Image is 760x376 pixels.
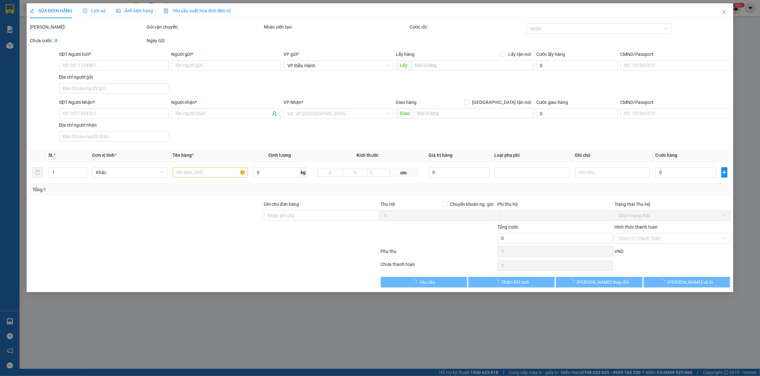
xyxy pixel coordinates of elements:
[656,153,678,158] span: Cước hàng
[163,8,231,13] span: Yêu cầu xuất hóa đơn điện tử
[570,280,577,284] span: loading
[83,8,87,13] span: clock-circle
[577,279,629,286] span: [PERSON_NAME] thay đổi
[419,279,435,286] span: Yêu cầu
[411,60,534,70] input: Dọc đường
[318,169,343,177] input: D
[116,8,153,13] span: Ảnh kiện hàng
[575,167,650,178] input: Ghi Chú
[48,153,54,158] span: SL
[380,248,497,259] div: Phụ thu
[32,167,43,178] button: delete
[614,224,657,230] label: Hình thức thanh toán
[343,169,368,177] input: R
[380,202,395,207] span: Thu Hộ
[498,224,519,230] span: Tổng cước
[668,279,713,286] span: [PERSON_NAME] và In
[396,60,411,70] span: Lấy
[396,108,413,119] span: Giao
[661,280,668,284] span: loading
[413,108,534,119] input: Dọc đường
[367,169,390,177] input: C
[173,167,248,178] input: VD: Bàn, Ghế
[536,60,618,71] input: Cước lấy hàng
[300,167,307,178] span: kg
[396,52,415,57] span: Lấy hàng
[59,121,169,129] div: Địa chỉ người nhận
[59,131,169,142] input: Địa chỉ của người nhận
[147,23,262,31] div: Gói vận chuyển:
[59,83,169,94] input: Địa chỉ của người gửi
[492,149,573,162] th: Loại phụ phí
[644,277,730,287] button: [PERSON_NAME] và In
[163,8,169,14] img: icon
[283,100,301,105] span: VP Nhận
[390,169,417,177] span: cm
[287,61,389,70] span: VP Điều Hành
[396,100,417,105] span: Giao hàng
[30,23,145,31] div: [PERSON_NAME]:
[32,186,293,193] div: Tổng: 1
[468,277,555,287] button: Thêm ĐH mới
[381,277,467,287] button: Yêu cầu
[380,261,497,272] div: Chưa thanh toán
[283,51,393,58] div: VP gửi
[536,108,618,119] input: Cước giao hàng
[30,8,72,13] span: SỬA ĐƠN HÀNG
[264,202,299,207] label: Ghi chú đơn hàng
[621,51,730,58] div: CMND/Passport
[264,23,409,31] div: Nhân viên tạo:
[30,37,145,44] div: Chưa cước :
[356,153,379,158] span: Kích thước
[722,9,727,15] span: close
[721,167,728,178] button: plus
[573,149,653,162] th: Ghi chú
[469,99,534,106] span: [GEOGRAPHIC_DATA] tận nơi
[92,153,116,158] span: Đơn vị tính
[722,170,727,175] span: plus
[59,73,169,81] div: Địa chỉ người gửi
[269,153,291,158] span: Định lượng
[116,8,121,13] span: picture
[272,111,277,116] span: user-add
[59,99,169,106] div: SĐT Người Nhận
[83,8,106,13] span: Lịch sử
[556,277,642,287] button: [PERSON_NAME] thay đổi
[147,37,262,44] div: Ngày GD:
[30,8,34,13] span: edit
[447,201,496,208] span: Chuyển khoản ng. gửi
[171,99,281,106] div: Người nhận
[536,100,568,105] label: Cước giao hàng
[96,168,163,177] span: Khác
[55,38,57,43] b: 0
[618,211,726,220] span: Chọn trạng thái
[715,3,733,21] button: Close
[494,280,501,284] span: loading
[614,249,623,254] span: VND
[621,99,730,106] div: CMND/Passport
[171,51,281,58] div: Người gửi
[264,210,379,221] input: Ghi chú đơn hàng
[501,279,529,286] span: Thêm ĐH mới
[412,280,419,284] span: loading
[614,201,730,208] div: Trạng thái Thu Hộ
[59,51,169,58] div: SĐT Người Gửi
[429,153,453,158] span: Giá trị hàng
[506,51,534,58] span: Lấy tận nơi
[536,52,565,57] label: Cước lấy hàng
[498,201,613,210] div: Phí thu hộ
[173,153,194,158] span: Tên hàng
[410,23,525,31] div: Cước rồi :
